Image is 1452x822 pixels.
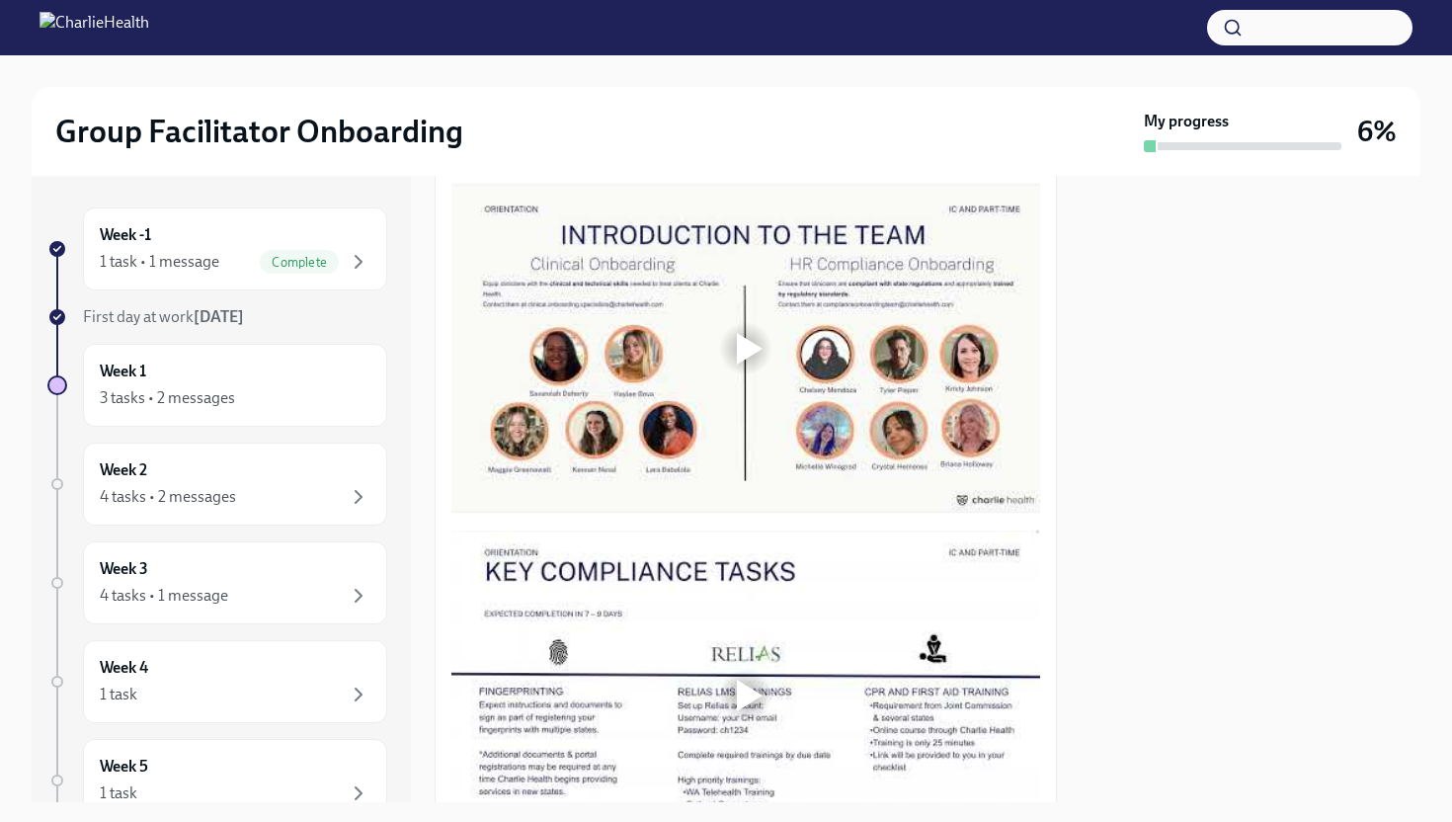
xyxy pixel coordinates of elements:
h6: Week 5 [100,756,148,778]
div: 4 tasks • 1 message [100,585,228,607]
a: Week 13 tasks • 2 messages [47,344,387,427]
a: Week -11 task • 1 messageComplete [47,207,387,290]
img: CharlieHealth [40,12,149,43]
span: Complete [260,255,339,270]
a: Week 24 tasks • 2 messages [47,443,387,526]
a: Week 51 task [47,739,387,822]
strong: My progress [1144,111,1229,132]
a: First day at work[DATE] [47,306,387,328]
h3: 6% [1357,114,1397,149]
span: First day at work [83,307,244,326]
a: Week 41 task [47,640,387,723]
div: 4 tasks • 2 messages [100,486,236,508]
h2: Group Facilitator Onboarding [55,112,463,151]
strong: [DATE] [194,307,244,326]
div: 1 task • 1 message [100,251,219,273]
div: 3 tasks • 2 messages [100,387,235,409]
h6: Week -1 [100,224,151,246]
div: 1 task [100,684,137,705]
h6: Week 3 [100,558,148,580]
h6: Week 2 [100,459,147,481]
a: Week 34 tasks • 1 message [47,541,387,624]
div: 1 task [100,782,137,804]
h6: Week 1 [100,361,146,382]
h6: Week 4 [100,657,148,679]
